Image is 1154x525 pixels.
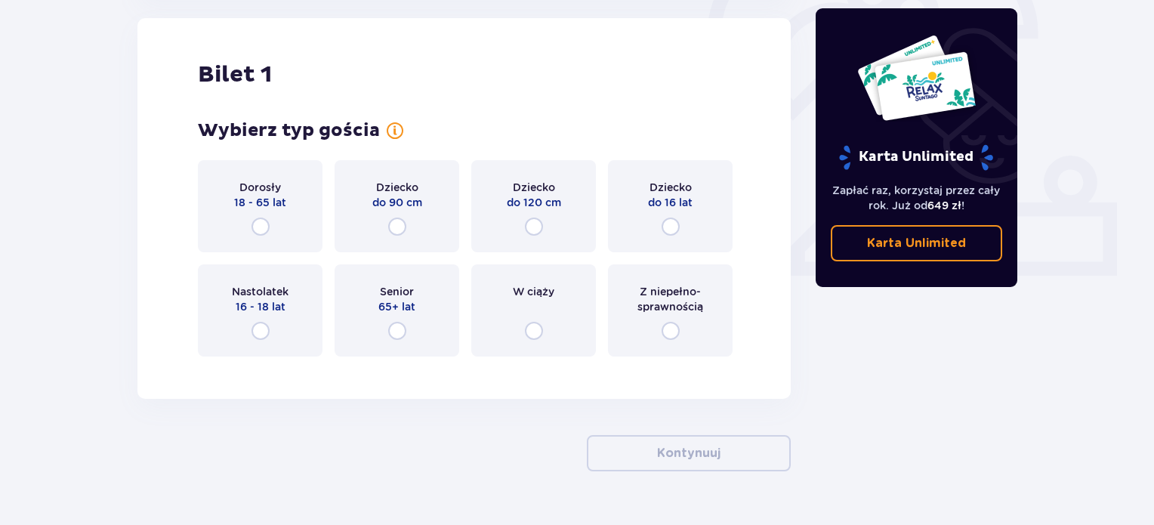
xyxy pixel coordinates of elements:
[648,195,693,210] span: do 16 lat
[657,445,720,462] p: Kontynuuj
[198,60,272,89] h2: Bilet 1
[232,284,288,299] span: Nastolatek
[856,34,977,122] img: Dwie karty całoroczne do Suntago z napisem 'UNLIMITED RELAX', na białym tle z tropikalnymi liśćmi...
[927,199,961,212] span: 649 zł
[378,299,415,314] span: 65+ lat
[587,435,791,471] button: Kontynuuj
[372,195,422,210] span: do 90 cm
[198,119,380,142] h3: Wybierz typ gościa
[622,284,719,314] span: Z niepełno­sprawnością
[831,225,1003,261] a: Karta Unlimited
[380,284,414,299] span: Senior
[234,195,286,210] span: 18 - 65 lat
[867,235,966,252] p: Karta Unlimited
[513,284,554,299] span: W ciąży
[239,180,281,195] span: Dorosły
[513,180,555,195] span: Dziecko
[650,180,692,195] span: Dziecko
[831,183,1003,213] p: Zapłać raz, korzystaj przez cały rok. Już od !
[236,299,285,314] span: 16 - 18 lat
[507,195,561,210] span: do 120 cm
[838,144,995,171] p: Karta Unlimited
[376,180,418,195] span: Dziecko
